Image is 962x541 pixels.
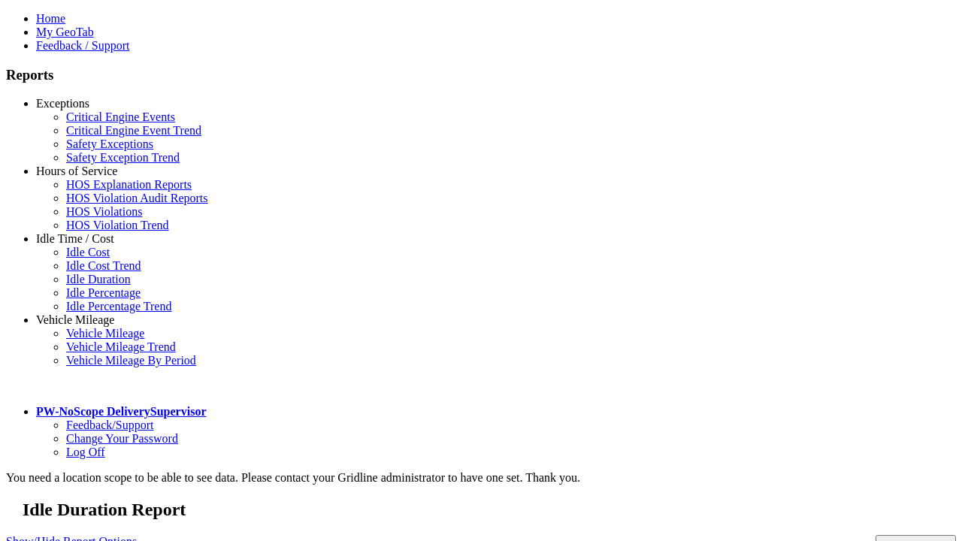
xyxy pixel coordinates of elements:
a: My GeoTab [36,26,94,38]
a: Critical Engine Event Trend [66,124,201,137]
a: Idle Time / Cost [36,232,114,245]
a: Hours of Service [36,165,117,177]
a: HOS Violations [66,205,142,218]
a: Log Off [66,446,105,458]
a: Idle Cost Trend [66,259,141,272]
a: HOS Violation Trend [66,219,169,231]
a: Exceptions [36,97,89,110]
a: Feedback/Support [66,419,153,431]
a: Home [36,12,65,25]
a: Critical Engine Events [66,110,175,123]
a: Idle Cost [66,246,110,258]
a: PW-NoScope DeliverySupervisor [36,405,206,418]
a: Vehicle Mileage [36,313,114,326]
h3: Reports [6,67,956,83]
a: HOS Explanation Reports [66,178,192,191]
a: Idle Percentage [66,286,141,299]
a: Idle Duration [66,273,131,286]
a: Vehicle Mileage Trend [66,340,176,353]
a: Change Your Password [66,432,178,445]
a: Vehicle Mileage By Period [66,354,196,367]
a: HOS Violation Audit Reports [66,192,208,204]
a: Feedback / Support [36,39,129,52]
div: You need a location scope to be able to see data. Please contact your Gridline administrator to h... [6,471,956,485]
a: Safety Exceptions [66,138,153,150]
a: Safety Exception Trend [66,151,180,164]
a: Idle Percentage Trend [66,300,171,313]
a: Vehicle Mileage [66,327,144,340]
h2: Idle Duration Report [23,500,956,520]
